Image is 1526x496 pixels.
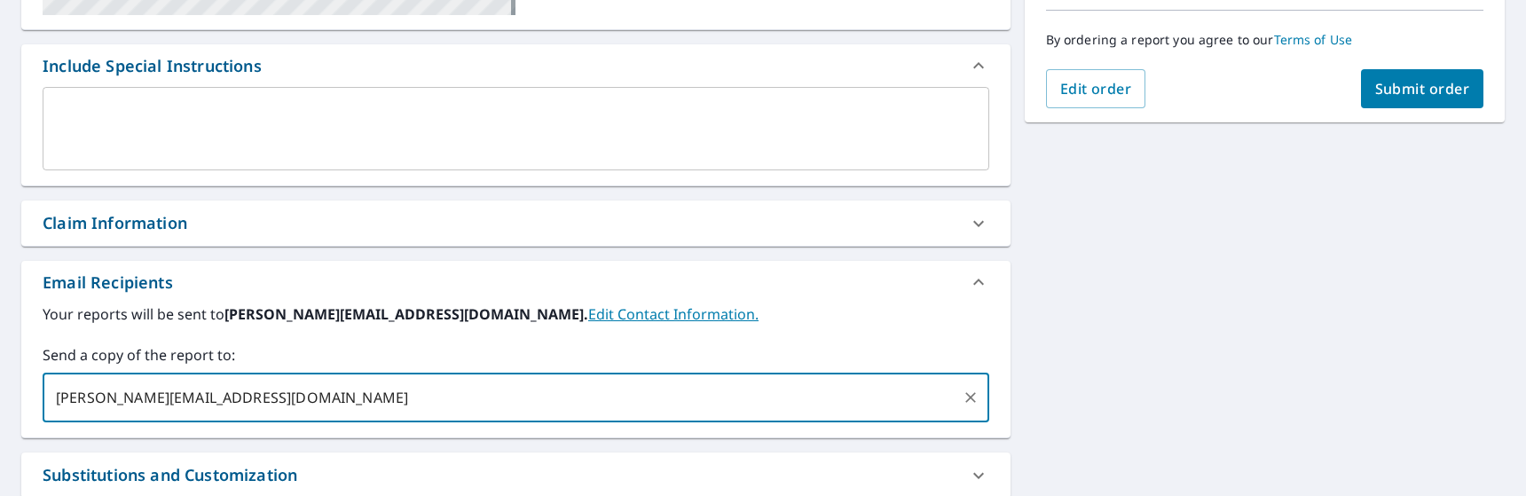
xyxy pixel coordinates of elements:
[21,201,1011,246] div: Claim Information
[21,44,1011,87] div: Include Special Instructions
[1046,69,1146,108] button: Edit order
[21,261,1011,303] div: Email Recipients
[224,304,588,324] b: [PERSON_NAME][EMAIL_ADDRESS][DOMAIN_NAME].
[43,463,297,487] div: Substitutions and Customization
[588,304,759,324] a: EditContactInfo
[43,271,173,295] div: Email Recipients
[1375,79,1470,98] span: Submit order
[1046,32,1483,48] p: By ordering a report you agree to our
[43,303,989,325] label: Your reports will be sent to
[1361,69,1484,108] button: Submit order
[1060,79,1132,98] span: Edit order
[958,385,983,410] button: Clear
[43,54,262,78] div: Include Special Instructions
[43,211,187,235] div: Claim Information
[1274,31,1353,48] a: Terms of Use
[43,344,989,366] label: Send a copy of the report to:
